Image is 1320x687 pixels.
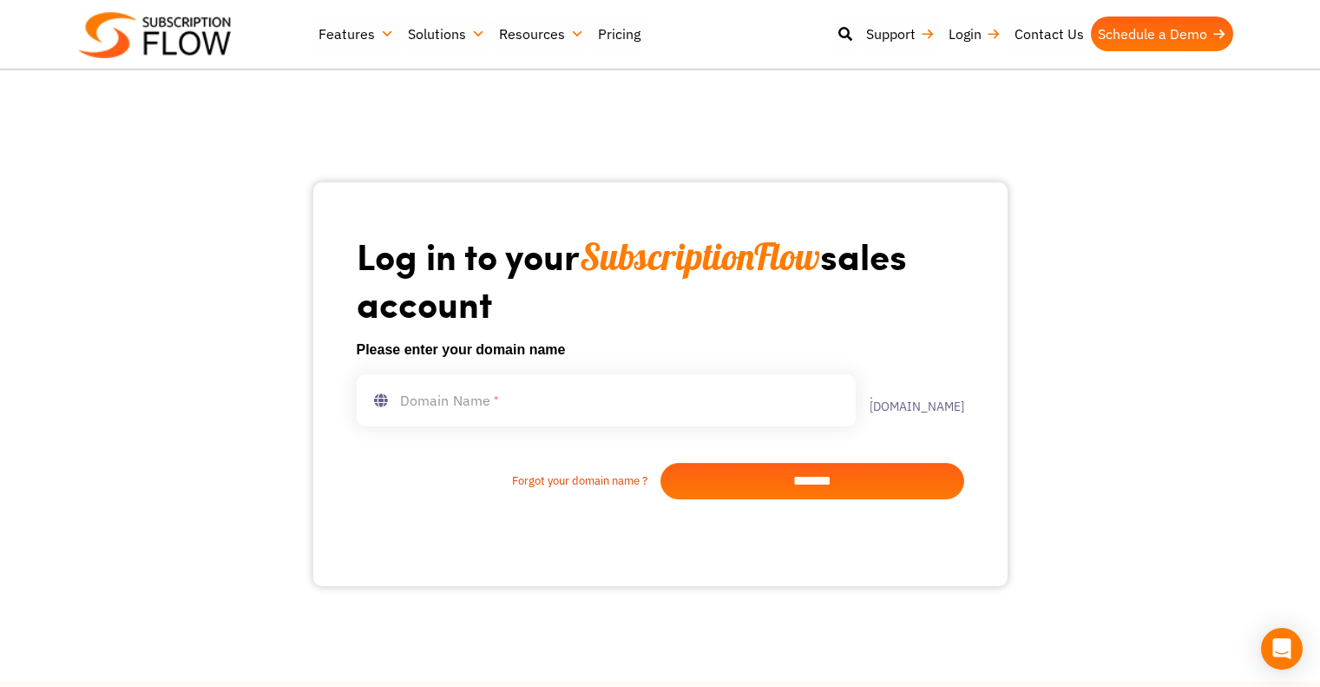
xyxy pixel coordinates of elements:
a: Features [312,17,401,51]
div: Open Intercom Messenger [1261,628,1303,670]
a: Pricing [591,17,647,51]
h1: Log in to your sales account [357,233,964,326]
label: .[DOMAIN_NAME] [856,388,964,413]
h6: Please enter your domain name [357,340,964,360]
a: Schedule a Demo [1091,17,1233,51]
a: Login [942,17,1008,51]
span: SubscriptionFlow [580,234,820,280]
img: Subscriptionflow [79,12,231,58]
a: Solutions [401,17,492,51]
a: Contact Us [1008,17,1091,51]
a: Resources [492,17,591,51]
a: Forgot your domain name ? [357,472,660,490]
a: Support [859,17,942,51]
